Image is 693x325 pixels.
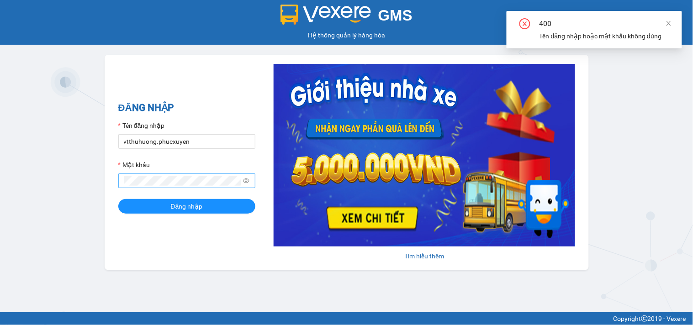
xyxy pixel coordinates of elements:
[118,121,165,131] label: Tên đăng nhập
[274,64,575,246] img: banner-0
[540,18,671,29] div: 400
[540,31,671,41] div: Tên đăng nhập hoặc mật khẩu không đúng
[2,30,691,40] div: Hệ thống quản lý hàng hóa
[118,160,150,170] label: Mật khẩu
[118,134,255,149] input: Tên đăng nhập
[280,14,413,21] a: GMS
[280,5,371,25] img: logo 2
[274,251,575,261] div: Tìm hiểu thêm
[243,178,249,184] span: eye
[118,199,255,214] button: Đăng nhập
[171,201,203,211] span: Đăng nhập
[519,18,530,31] span: close-circle
[7,314,686,324] div: Copyright 2019 - Vexere
[378,7,413,24] span: GMS
[118,100,255,115] h2: ĐĂNG NHẬP
[641,315,648,322] span: copyright
[124,176,242,186] input: Mật khẩu
[666,20,672,26] span: close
